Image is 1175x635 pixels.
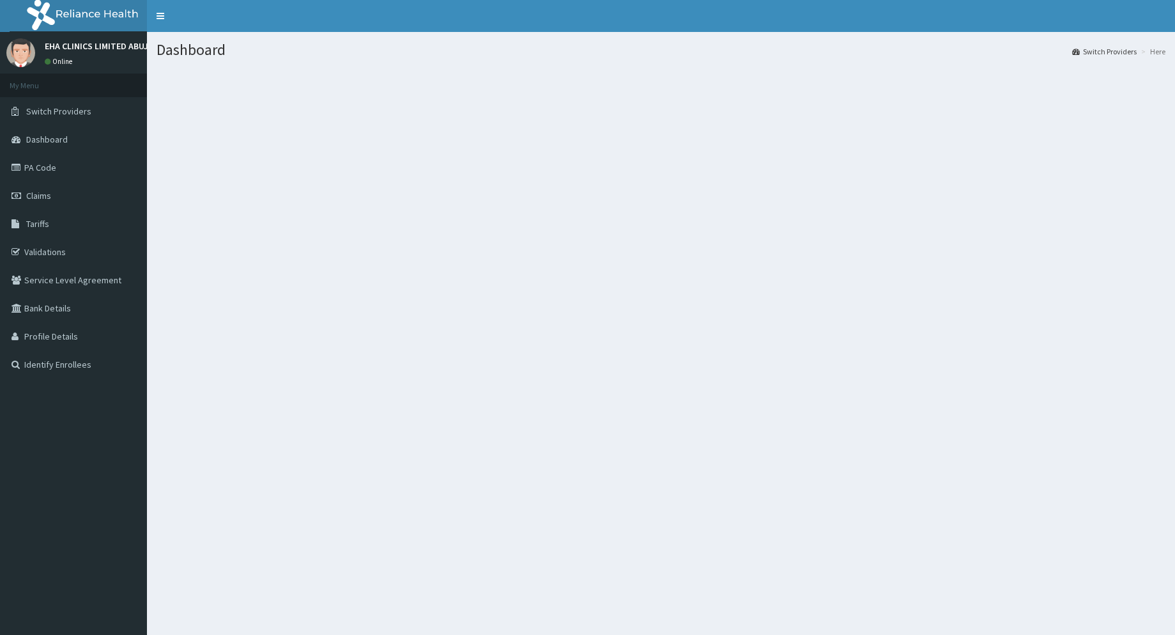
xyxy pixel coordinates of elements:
[6,38,35,67] img: User Image
[26,190,51,201] span: Claims
[45,42,153,51] p: EHA CLINICS LIMITED ABUJA
[1072,46,1137,57] a: Switch Providers
[26,106,91,117] span: Switch Providers
[26,218,49,230] span: Tariffs
[1138,46,1165,57] li: Here
[26,134,68,145] span: Dashboard
[157,42,1165,58] h1: Dashboard
[45,57,75,66] a: Online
